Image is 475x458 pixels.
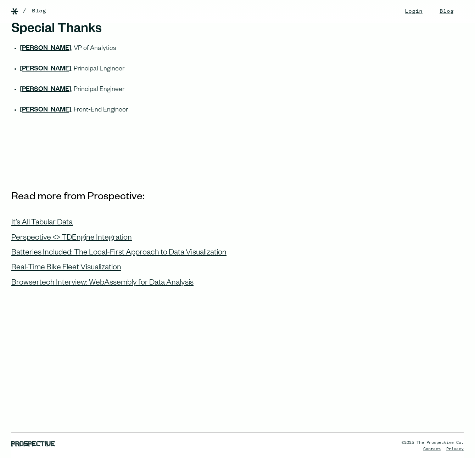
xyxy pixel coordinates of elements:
[11,234,132,243] div: Perspective <> TDEngine Integration
[11,264,121,273] div: Real-Time Bike Fleet Visualization
[11,258,121,273] a: Real-Time Bike Fleet Visualization
[32,7,46,15] a: Blog
[20,66,71,73] a: [PERSON_NAME]
[11,279,194,288] div: Browsertech Interview: WebAssembly for Data Analysis
[20,107,71,114] a: [PERSON_NAME]
[11,228,132,243] a: Perspective <> TDEngine Integration
[20,45,71,52] a: [PERSON_NAME]
[20,105,261,126] li: , Front‑End Engineer
[402,440,464,446] div: ©2025 The Prospective Co.
[11,273,194,288] a: Browsertech Interview: WebAssembly for Data Analysis
[11,213,73,228] a: It’s All Tabular Data
[20,85,261,105] li: , Principal Engineer
[446,447,464,451] a: Privacy
[11,191,261,205] h3: Read more from Prospective:
[11,23,102,37] strong: Special Thanks
[11,243,227,258] a: Batteries Included: The Local-First Approach to Data Visualization
[20,44,261,64] li: , VP of Analytics
[23,7,26,15] div: /
[11,219,73,228] div: It’s All Tabular Data
[423,447,441,451] a: Contact
[20,64,261,85] li: , Principal Engineer
[20,86,71,93] a: [PERSON_NAME]
[11,249,227,258] div: Batteries Included: The Local-First Approach to Data Visualization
